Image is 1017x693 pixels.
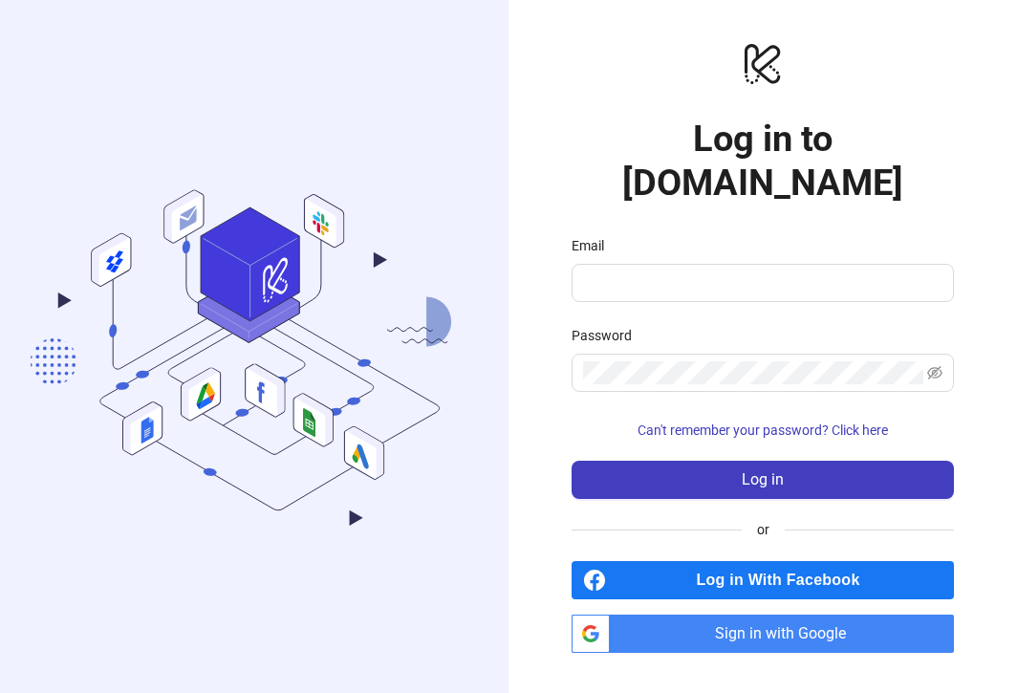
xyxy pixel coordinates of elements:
[572,615,954,653] a: Sign in with Google
[927,365,942,380] span: eye-invisible
[583,271,939,294] input: Email
[742,471,784,488] span: Log in
[742,519,785,540] span: or
[572,561,954,599] a: Log in With Facebook
[572,461,954,499] button: Log in
[638,422,888,438] span: Can't remember your password? Click here
[572,422,954,438] a: Can't remember your password? Click here
[572,415,954,445] button: Can't remember your password? Click here
[572,325,644,346] label: Password
[572,117,954,205] h1: Log in to [DOMAIN_NAME]
[614,561,954,599] span: Log in With Facebook
[583,361,923,384] input: Password
[572,235,617,256] label: Email
[617,615,954,653] span: Sign in with Google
